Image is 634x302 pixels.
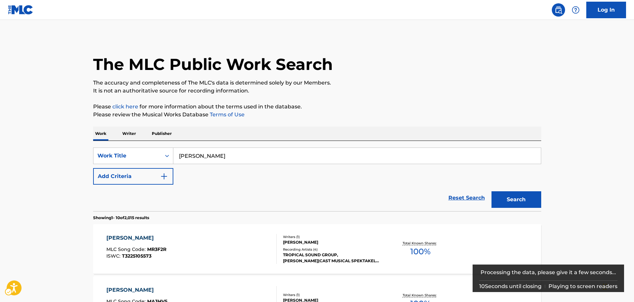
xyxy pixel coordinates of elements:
[93,54,333,74] h1: The MLC Public Work Search
[8,5,33,15] img: MLC Logo
[479,283,485,289] span: 10
[403,293,438,298] p: Total Known Shares:
[97,152,157,160] div: Work Title
[283,292,383,297] div: Writers ( 1 )
[479,265,618,280] div: Processing the data, please give it a few seconds...
[122,253,151,259] span: T3225105573
[93,215,149,221] p: Showing 1 - 10 of 2,015 results
[150,127,174,141] p: Publisher
[147,246,166,252] span: MR3F2R
[283,234,383,239] div: Writers ( 1 )
[93,168,173,185] button: Add Criteria
[93,79,541,87] p: The accuracy and completeness of The MLC's data is determined solely by our Members.
[554,6,562,14] img: search
[283,252,383,264] div: TROPICAL SOUND GROUP, [PERSON_NAME]|CAST MUSICAL SPEKTAKEL DAMIAAN, CAST MUSICAL SPEKTAKEL DAMIAA...
[93,87,541,95] p: It is not an authoritative source for recording information.
[283,239,383,245] div: [PERSON_NAME]
[93,127,108,141] p: Work
[93,148,541,211] form: Search Form
[106,234,166,242] div: [PERSON_NAME]
[106,253,122,259] span: ISWC :
[112,103,138,110] a: click here
[572,6,580,14] img: help
[208,111,245,118] a: Terms of Use
[120,127,138,141] p: Writer
[106,286,167,294] div: [PERSON_NAME]
[161,148,173,164] div: On
[410,246,431,258] span: 100 %
[93,103,541,111] p: Please for more information about the terms used in the database.
[173,148,541,164] input: Search...
[283,247,383,252] div: Recording Artists ( 4 )
[160,172,168,180] img: 9d2ae6d4665cec9f34b9.svg
[586,2,626,18] a: Log In
[93,224,541,274] a: [PERSON_NAME]MLC Song Code:MR3F2RISWC:T3225105573Writers (1)[PERSON_NAME]Recording Artists (4)TRO...
[93,111,541,119] p: Please review the Musical Works Database
[491,191,541,208] button: Search
[403,241,438,246] p: Total Known Shares:
[106,246,147,252] span: MLC Song Code :
[445,191,488,205] a: Reset Search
